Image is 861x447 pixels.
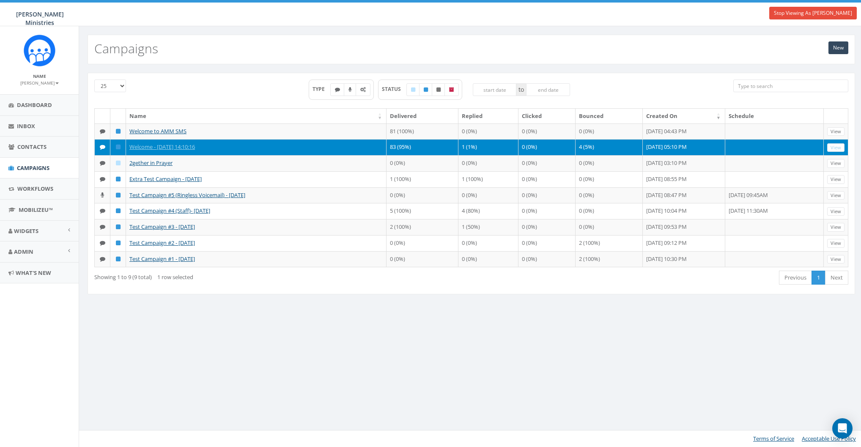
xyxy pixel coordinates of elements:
[458,155,518,171] td: 0 (0%)
[116,176,121,182] i: Published
[17,101,52,109] span: Dashboard
[387,235,458,251] td: 0 (0%)
[424,87,428,92] i: Published
[518,109,576,123] th: Clicked
[14,227,38,235] span: Widgets
[576,219,643,235] td: 0 (0%)
[458,219,518,235] td: 1 (50%)
[344,83,356,96] label: Ringless Voice Mail
[458,139,518,155] td: 1 (1%)
[827,223,845,232] a: View
[458,203,518,219] td: 4 (80%)
[33,73,46,79] small: Name
[387,155,458,171] td: 0 (0%)
[518,219,576,235] td: 0 (0%)
[313,85,331,93] span: TYPE
[779,271,812,285] a: Previous
[576,109,643,123] th: Bounced
[518,171,576,187] td: 0 (0%)
[643,235,725,251] td: [DATE] 09:12 PM
[94,41,158,55] h2: Campaigns
[387,123,458,140] td: 81 (100%)
[411,87,415,92] i: Draft
[16,269,51,277] span: What's New
[518,203,576,219] td: 0 (0%)
[129,239,195,247] a: Test Campaign #2 - [DATE]
[330,83,345,96] label: Text SMS
[116,192,121,198] i: Published
[116,129,121,134] i: Published
[387,139,458,155] td: 83 (95%)
[100,208,105,214] i: Text SMS
[335,87,340,92] i: Text SMS
[356,83,370,96] label: Automated Message
[576,171,643,187] td: 0 (0%)
[116,256,121,262] i: Published
[576,203,643,219] td: 0 (0%)
[432,83,445,96] label: Unpublished
[382,85,407,93] span: STATUS
[17,164,49,172] span: Campaigns
[100,256,105,262] i: Text SMS
[643,203,725,219] td: [DATE] 10:04 PM
[518,235,576,251] td: 0 (0%)
[100,224,105,230] i: Text SMS
[643,187,725,203] td: [DATE] 08:47 PM
[100,129,105,134] i: Text SMS
[802,435,856,442] a: Acceptable Use Policy
[129,191,245,199] a: Test Campaign #5 (Ringless Voicemail) - [DATE]
[725,203,824,219] td: [DATE] 11:30AM
[725,187,824,203] td: [DATE] 09:45AM
[129,207,210,214] a: Test Campaign #4 (Staff)- [DATE]
[526,83,570,96] input: end date
[643,123,725,140] td: [DATE] 04:43 PM
[19,206,53,214] span: MobilizeU™
[100,160,105,166] i: Text SMS
[14,248,33,255] span: Admin
[126,109,387,123] th: Name: activate to sort column ascending
[129,143,195,151] a: Welcome - [DATE] 14:10:16
[24,35,55,66] img: Rally_Corp_Icon.png
[458,109,518,123] th: Replied
[20,79,59,86] a: [PERSON_NAME]
[16,10,64,27] span: [PERSON_NAME] Ministries
[769,7,857,19] a: Stop Viewing As [PERSON_NAME]
[458,235,518,251] td: 0 (0%)
[832,418,853,439] div: Open Intercom Messenger
[643,139,725,155] td: [DATE] 05:10 PM
[458,171,518,187] td: 1 (100%)
[827,191,845,200] a: View
[100,176,105,182] i: Text SMS
[827,207,845,216] a: View
[576,155,643,171] td: 0 (0%)
[129,127,186,135] a: Welcome to AMM SMS
[116,224,121,230] i: Published
[518,123,576,140] td: 0 (0%)
[458,123,518,140] td: 0 (0%)
[436,87,441,92] i: Unpublished
[576,123,643,140] td: 0 (0%)
[812,271,825,285] a: 1
[827,143,845,152] a: View
[20,80,59,86] small: [PERSON_NAME]
[419,83,433,96] label: Published
[576,187,643,203] td: 0 (0%)
[643,109,725,123] th: Created On: activate to sort column ascending
[516,83,526,96] span: to
[828,41,848,54] a: New
[827,239,845,248] a: View
[753,435,794,442] a: Terms of Service
[387,203,458,219] td: 5 (100%)
[643,155,725,171] td: [DATE] 03:10 PM
[129,175,202,183] a: Extra Test Campaign - [DATE]
[518,187,576,203] td: 0 (0%)
[116,144,121,150] i: Published
[129,255,195,263] a: Test Campaign #1 - [DATE]
[387,251,458,267] td: 0 (0%)
[725,109,824,123] th: Schedule
[348,87,352,92] i: Ringless Voice Mail
[100,144,105,150] i: Text SMS
[518,139,576,155] td: 0 (0%)
[733,80,848,92] input: Type to search
[827,127,845,136] a: View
